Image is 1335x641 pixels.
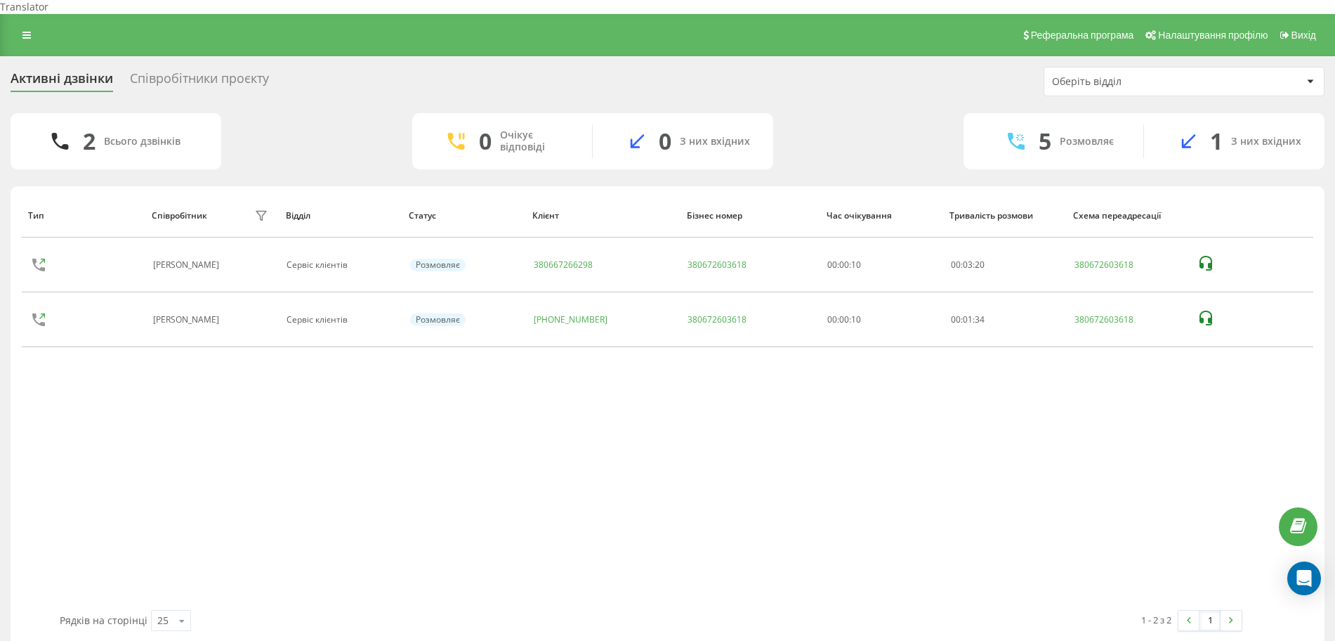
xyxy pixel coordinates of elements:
div: Оберіть відділ [1052,76,1220,88]
span: Налаштування профілю [1158,30,1268,41]
div: 00:00:10 [827,260,935,270]
span: Реферальна програма [1031,30,1134,41]
span: 00 [951,313,961,325]
div: 00:00:10 [827,315,935,325]
div: Open Intercom Messenger [1287,562,1321,595]
a: 1 [1199,611,1221,630]
a: 380672603618 [688,259,747,271]
div: [PERSON_NAME] [153,260,223,270]
div: З них вхідних [680,136,750,148]
div: 2 [83,128,96,155]
div: Розмовляє [410,313,466,326]
div: Час очікування [827,211,937,221]
a: 380667266298 [534,259,593,271]
div: Розмовляє [410,259,466,271]
div: Очікує відповіді [500,129,571,153]
div: Співробітники проєкту [130,71,269,93]
span: 00 [951,259,961,271]
span: 01 [963,313,973,325]
span: Рядків на сторінці [60,614,147,627]
div: Тривалість розмови [949,211,1060,221]
div: Розмовляє [1060,136,1114,148]
a: Реферальна програма [1016,14,1139,56]
div: Статус [409,211,519,221]
div: Активні дзвінки [11,71,113,93]
div: : : [951,260,985,270]
a: Вихід [1273,14,1321,56]
div: 25 [157,614,169,628]
a: [PHONE_NUMBER] [534,313,607,325]
div: 0 [659,128,671,155]
div: Клієнт [532,211,673,221]
a: 380672603618 [1074,315,1133,325]
div: 1 [1210,128,1223,155]
div: З них вхідних [1231,136,1301,148]
span: 03 [963,259,973,271]
div: Бізнес номер [687,211,813,221]
div: 0 [479,128,492,155]
span: 20 [975,259,985,271]
a: 380672603618 [1074,260,1133,270]
div: 1 - 2 з 2 [1141,613,1171,627]
span: 34 [975,313,985,325]
a: Налаштування профілю [1138,14,1272,56]
span: Вихід [1291,30,1316,41]
div: Тип [28,211,138,221]
div: 5 [1039,128,1051,155]
div: Сервіс клієнтів [287,260,395,270]
div: Відділ [286,211,396,221]
div: : : [951,315,985,325]
div: [PERSON_NAME] [153,315,223,325]
div: Схема переадресації [1073,211,1183,221]
div: Всього дзвінків [104,136,180,148]
div: Співробітник [152,211,207,221]
div: Сервіс клієнтів [287,315,395,325]
a: 380672603618 [688,313,747,325]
